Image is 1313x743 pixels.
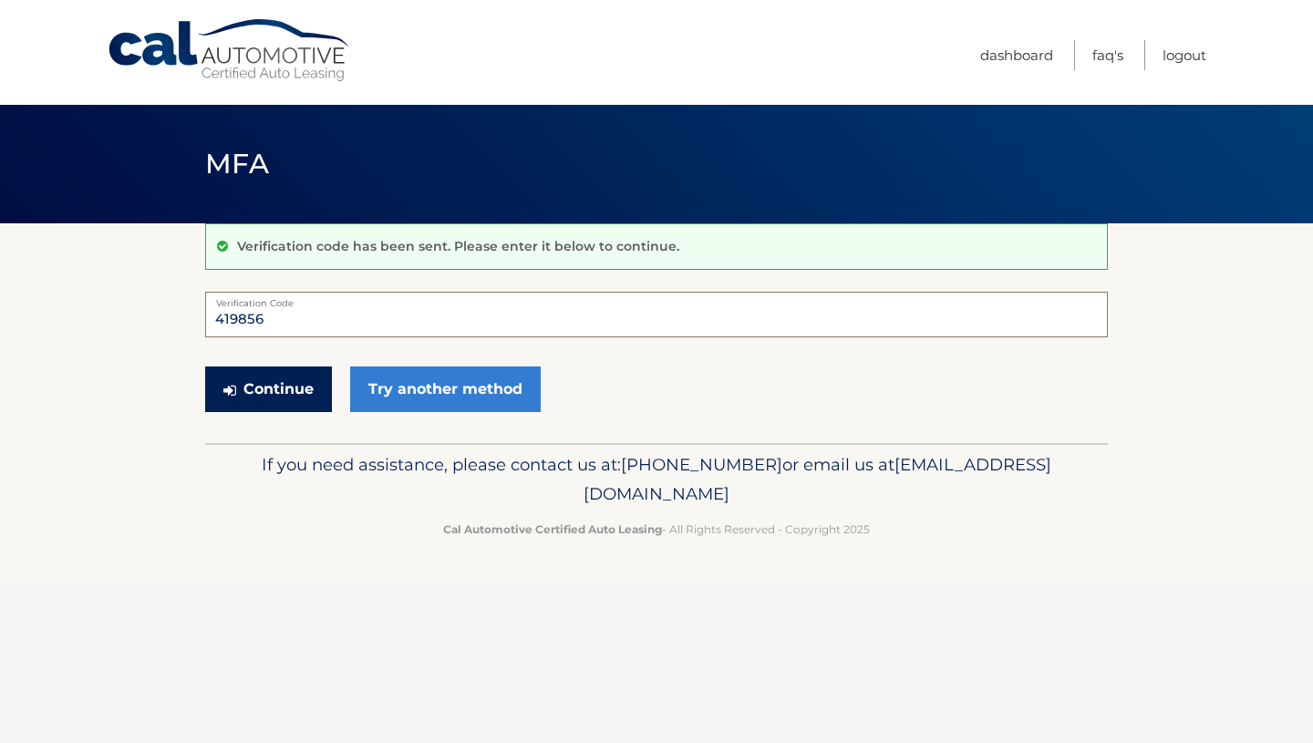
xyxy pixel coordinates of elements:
[205,292,1108,306] label: Verification Code
[205,147,269,181] span: MFA
[1163,40,1206,70] a: Logout
[205,292,1108,337] input: Verification Code
[107,18,353,83] a: Cal Automotive
[237,238,679,254] p: Verification code has been sent. Please enter it below to continue.
[621,454,782,475] span: [PHONE_NUMBER]
[217,520,1096,539] p: - All Rights Reserved - Copyright 2025
[217,450,1096,509] p: If you need assistance, please contact us at: or email us at
[980,40,1053,70] a: Dashboard
[443,522,662,536] strong: Cal Automotive Certified Auto Leasing
[1092,40,1123,70] a: FAQ's
[205,366,332,412] button: Continue
[584,454,1051,504] span: [EMAIL_ADDRESS][DOMAIN_NAME]
[350,366,541,412] a: Try another method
